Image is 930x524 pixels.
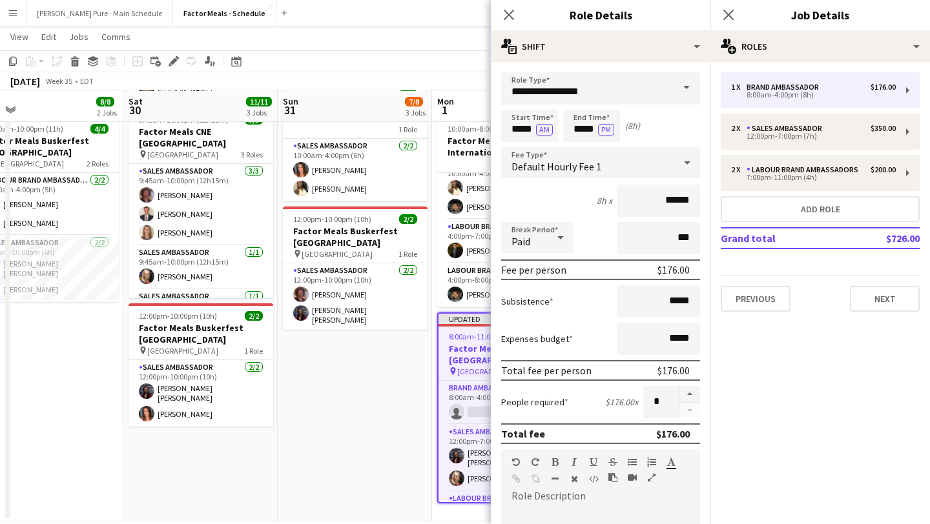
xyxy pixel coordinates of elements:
div: (8h) [625,120,640,132]
div: Brand Ambassador [747,83,824,92]
div: $176.00 [657,263,690,276]
button: Next [850,286,920,312]
span: [GEOGRAPHIC_DATA] [457,367,528,376]
span: 1 [435,103,454,117]
span: Sun [283,96,298,107]
button: Increase [679,386,700,403]
button: Underline [589,457,598,467]
button: [PERSON_NAME] Pure - Main Schedule [26,1,173,26]
span: View [10,31,28,43]
app-job-card: 12:00pm-10:00pm (10h)2/2Factor Meals Buskerfest [GEOGRAPHIC_DATA] [GEOGRAPHIC_DATA]1 RoleSales Am... [283,207,428,330]
h3: Factor Meals Buskerfest [GEOGRAPHIC_DATA] [439,343,581,366]
span: Jobs [69,31,88,43]
span: 8:00am-11:00pm (15h) [449,332,524,341]
span: Default Hourly Fee 1 [512,160,601,173]
button: AM [536,124,553,136]
div: 2 Jobs [97,108,117,117]
a: Edit [36,28,61,45]
app-job-card: 10:00am-4:00pm (6h)2/2Factor Meals Canadian International Air Show [GEOGRAPHIC_DATA]1 RoleSales A... [283,82,428,201]
a: View [5,28,34,45]
span: Week 35 [43,76,75,86]
a: Jobs [64,28,94,45]
button: Italic [570,457,579,467]
div: Sales Ambassador [747,124,827,133]
div: $350.00 [871,124,896,133]
button: Fullscreen [647,472,656,483]
button: Unordered List [628,457,637,467]
button: Ordered List [647,457,656,467]
label: Expenses budget [501,333,573,345]
span: 1 Role [398,125,417,134]
span: Edit [41,31,56,43]
app-card-role: Sales Ambassador2/210:00am-4:00pm (6h)[PERSON_NAME][PERSON_NAME] [283,139,428,201]
app-card-role: Labour Brand Ambassadors1/14:00pm-7:00pm (3h)[PERSON_NAME] [437,219,582,263]
div: Labour Brand Ambassadors [747,165,863,174]
button: Strikethrough [608,457,617,467]
span: 8/8 [96,97,114,106]
button: Add role [721,196,920,222]
button: Redo [531,457,540,467]
span: Mon [437,96,454,107]
span: 12:00pm-10:00pm (10h) [293,214,371,224]
h3: Role Details [491,6,710,23]
div: Shift [491,31,710,62]
div: Roles [710,31,930,62]
div: 3 Jobs [406,108,426,117]
app-job-card: 10:00am-8:00pm (10h)4/4Factor Meals Canadian International Air Show [GEOGRAPHIC_DATA]3 RolesSales... [437,116,582,307]
div: Total fee per person [501,364,592,377]
button: Undo [512,457,521,467]
a: Comms [96,28,136,45]
app-job-card: 12:00pm-10:00pm (10h)2/2Factor Meals Buskerfest [GEOGRAPHIC_DATA] [GEOGRAPHIC_DATA]1 RoleSales Am... [129,303,273,427]
div: 1 x [731,83,747,92]
app-card-role: Sales Ambassador1/1 [129,289,273,333]
h3: Factor Meals Canadian International Air Show [GEOGRAPHIC_DATA] [437,135,582,158]
span: 11/11 [246,97,272,106]
app-job-card: 9:45am-10:00pm (12h15m)5/5Factor Meals CNE [GEOGRAPHIC_DATA] [GEOGRAPHIC_DATA]3 RolesSales Ambass... [129,107,273,298]
div: [DATE] [10,75,40,88]
app-card-role: Brand Ambassador0/18:00am-4:00pm (8h) [439,381,581,425]
button: Horizontal Line [550,474,559,484]
span: 12:00pm-10:00pm (10h) [139,311,217,321]
div: Updated [439,314,581,324]
div: 8h x [597,195,612,207]
span: 1 Role [398,249,417,259]
div: $176.00 [657,364,690,377]
div: 2 x [731,165,747,174]
div: 8:00am-4:00pm (8h) [731,92,896,98]
span: [GEOGRAPHIC_DATA] [302,249,373,259]
span: 2/2 [399,214,417,224]
span: [GEOGRAPHIC_DATA] [147,346,218,356]
app-card-role: Sales Ambassador2/210:00am-4:00pm (6h)[PERSON_NAME][PERSON_NAME] [437,157,582,219]
span: 10:00am-8:00pm (10h) [448,124,522,134]
app-job-card: Updated8:00am-11:00pm (15h)3/5Factor Meals Buskerfest [GEOGRAPHIC_DATA] [GEOGRAPHIC_DATA]3 RolesB... [437,312,582,503]
div: 7:00pm-11:00pm (4h) [731,174,896,181]
button: Text Color [666,457,676,467]
span: Paid [512,235,530,248]
span: 31 [281,103,298,117]
span: [GEOGRAPHIC_DATA] [147,150,218,159]
h3: Job Details [710,6,930,23]
h3: Factor Meals Buskerfest [GEOGRAPHIC_DATA] [283,225,428,248]
app-card-role: Sales Ambassador2/212:00pm-10:00pm (10h)[PERSON_NAME] [PERSON_NAME][PERSON_NAME] [129,360,273,427]
button: Previous [721,286,790,312]
h3: Factor Meals CNE [GEOGRAPHIC_DATA] [129,126,273,149]
span: 30 [127,103,143,117]
button: Bold [550,457,559,467]
div: 3 Jobs [247,108,271,117]
button: PM [598,124,614,136]
span: 1 Role [244,346,263,356]
app-card-role: Sales Ambassador1/19:45am-10:00pm (12h15m)[PERSON_NAME] [129,245,273,289]
td: $726.00 [843,228,920,248]
label: People required [501,396,568,408]
div: Total fee [501,427,545,440]
span: 7/8 [405,97,423,106]
div: $176.00 [871,83,896,92]
button: Insert video [628,472,637,483]
app-card-role: Sales Ambassador2/212:00pm-10:00pm (10h)[PERSON_NAME][PERSON_NAME] [PERSON_NAME] [283,263,428,330]
div: $176.00 x [605,396,638,408]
